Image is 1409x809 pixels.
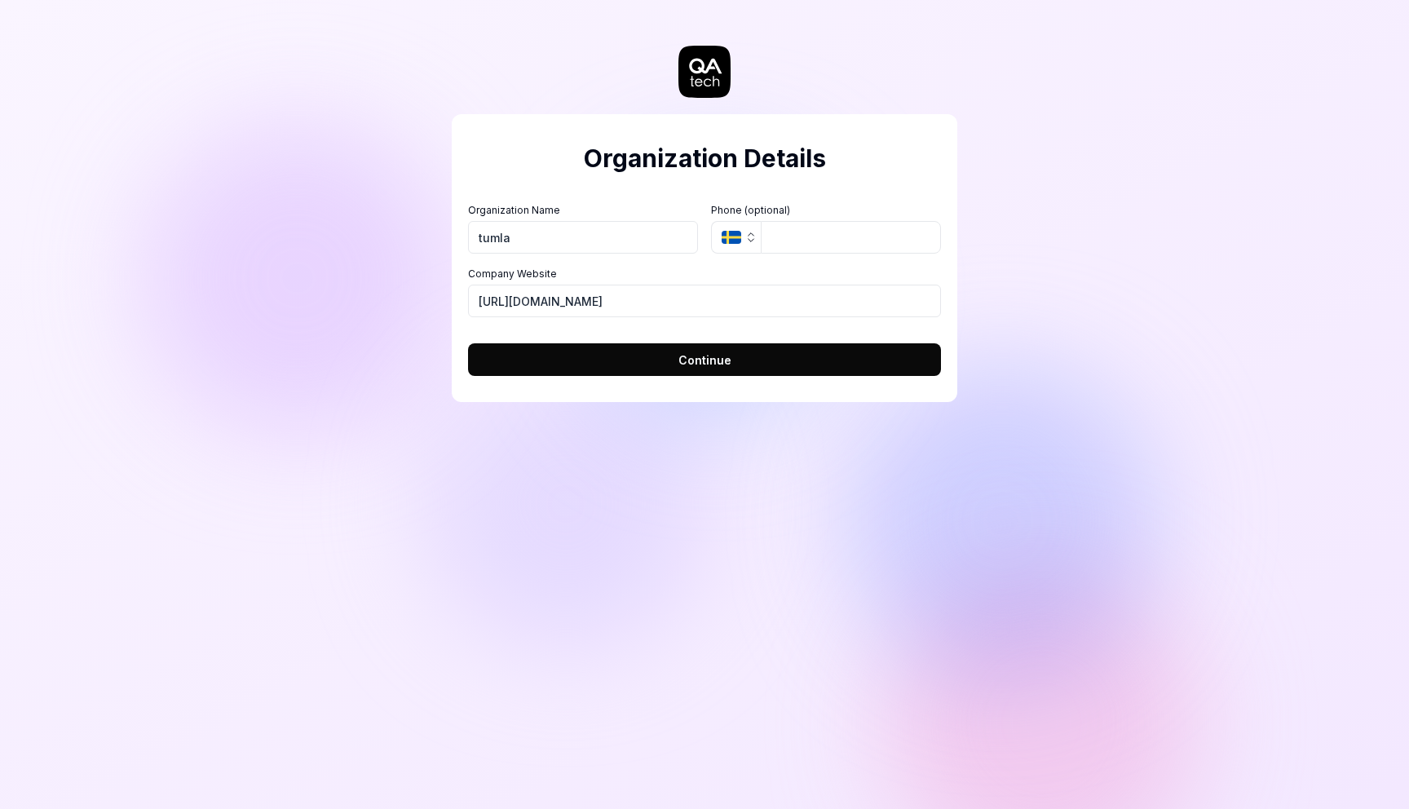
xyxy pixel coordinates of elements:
h2: Organization Details [468,140,941,177]
button: Continue [468,343,941,376]
span: Continue [678,351,731,369]
label: Organization Name [468,203,698,218]
label: Company Website [468,267,941,281]
label: Phone (optional) [711,203,941,218]
input: https:// [468,285,941,317]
